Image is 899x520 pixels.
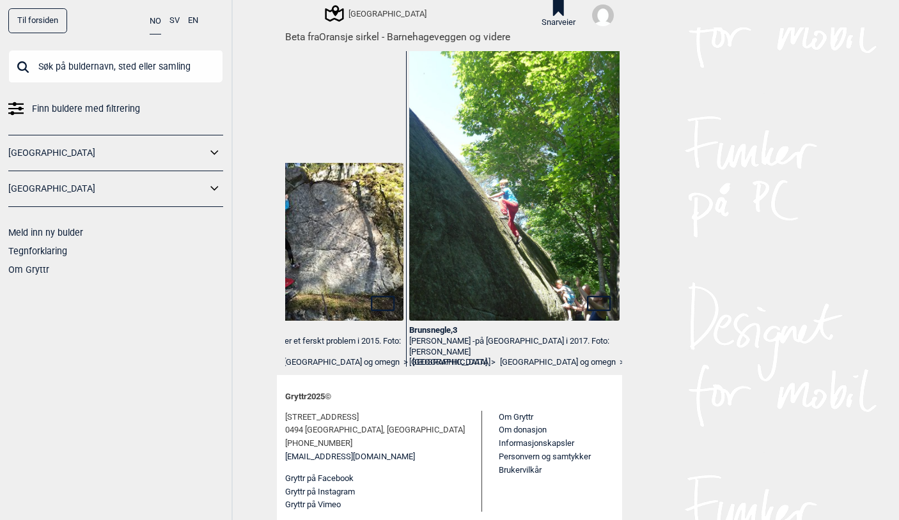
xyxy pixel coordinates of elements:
[499,438,574,448] a: Informasjonskapsler
[8,144,207,162] a: [GEOGRAPHIC_DATA]
[285,22,614,45] h1: Beta fra Oransje sirkel - Barnehageveggen og videre
[32,100,140,118] span: Finn buldere med filtrering
[499,425,547,434] a: Om donasjon
[285,472,354,486] button: Gryttr på Facebook
[500,357,616,368] a: [GEOGRAPHIC_DATA] og omegn
[8,227,83,238] a: Meld inn ny bulder
[193,336,401,356] span: repeterer et ferskt problem i 2015. Foto: [PERSON_NAME]
[327,6,426,21] div: [GEOGRAPHIC_DATA]
[592,4,614,26] img: User fallback1
[8,100,223,118] a: Finn buldere med filtrering
[169,8,180,33] button: SV
[409,336,609,356] span: på [GEOGRAPHIC_DATA] i 2017. Foto: [PERSON_NAME]
[8,8,67,33] a: Til forsiden
[8,50,223,83] input: Søk på buldernavn, sted eller samling
[620,357,624,368] span: >
[188,8,198,33] button: EN
[8,264,49,275] a: Om Gryttr
[403,357,408,368] span: >
[499,412,533,422] a: Om Gryttr
[193,163,403,321] img: Icing
[409,30,620,404] img: Buldring med barn pa Brunsnegle
[285,424,465,437] span: 0494 [GEOGRAPHIC_DATA], [GEOGRAPHIC_DATA]
[8,180,207,198] a: [GEOGRAPHIC_DATA]
[193,336,403,358] div: [PERSON_NAME] -
[285,498,341,512] button: Gryttr på Vimeo
[499,452,591,461] a: Personvern og samtykker
[409,357,487,368] a: [GEOGRAPHIC_DATA]
[499,465,542,475] a: Brukervilkår
[8,246,67,256] a: Tegnforklaring
[150,8,161,34] button: NO
[285,411,359,424] span: [STREET_ADDRESS]
[491,357,496,368] span: >
[285,437,352,450] span: [PHONE_NUMBER]
[193,325,403,336] div: Icing , 3
[285,450,415,464] a: [EMAIL_ADDRESS][DOMAIN_NAME]
[285,383,614,411] div: Gryttr 2025 ©
[284,357,400,368] a: [GEOGRAPHIC_DATA] og omegn
[285,486,355,499] button: Gryttr på Instagram
[409,336,620,358] div: [PERSON_NAME] -
[409,325,620,336] div: Brunsnegle , 3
